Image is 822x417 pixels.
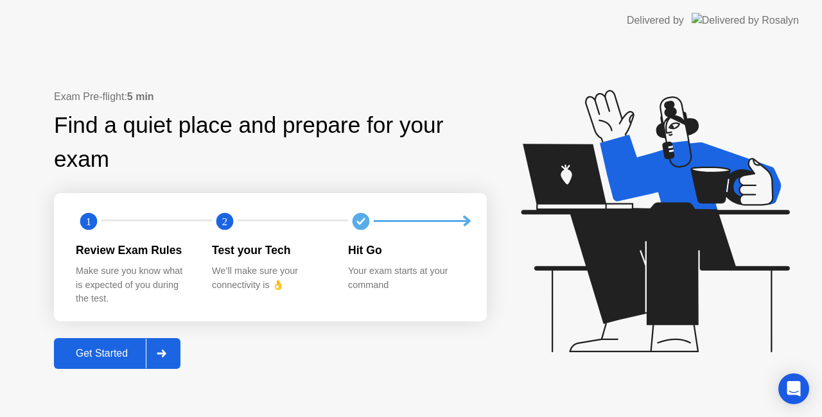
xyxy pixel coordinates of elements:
[76,264,191,306] div: Make sure you know what is expected of you during the test.
[58,348,146,359] div: Get Started
[212,264,328,292] div: We’ll make sure your connectivity is 👌
[348,264,464,292] div: Your exam starts at your command
[627,13,684,28] div: Delivered by
[222,215,227,227] text: 2
[76,242,191,259] div: Review Exam Rules
[54,89,487,105] div: Exam Pre-flight:
[54,108,487,176] div: Find a quiet place and prepare for your exam
[54,338,180,369] button: Get Started
[212,242,328,259] div: Test your Tech
[86,215,91,227] text: 1
[127,91,154,102] b: 5 min
[348,242,464,259] div: Hit Go
[692,13,799,28] img: Delivered by Rosalyn
[778,373,809,404] div: Open Intercom Messenger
